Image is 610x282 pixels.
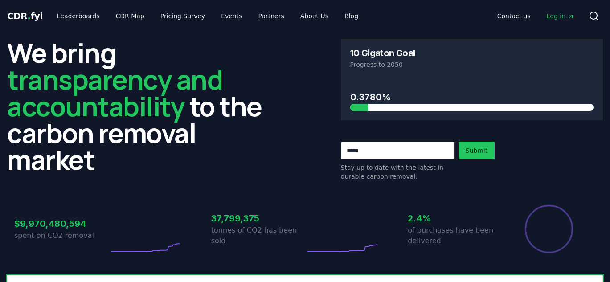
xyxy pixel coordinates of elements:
[350,90,594,104] h3: 0.3780%
[251,8,291,24] a: Partners
[211,212,305,225] h3: 37,799,375
[7,39,270,173] h2: We bring to the carbon removal market
[350,60,594,69] p: Progress to 2050
[337,8,365,24] a: Blog
[50,8,365,24] nav: Main
[350,49,415,57] h3: 10 Gigaton Goal
[7,11,43,21] span: CDR fyi
[341,163,455,181] p: Stay up to date with the latest in durable carbon removal.
[28,11,31,21] span: .
[109,8,151,24] a: CDR Map
[214,8,249,24] a: Events
[524,204,574,254] div: Percentage of sales delivered
[14,217,108,230] h3: $9,970,480,594
[547,12,574,20] span: Log in
[490,8,581,24] nav: Main
[459,142,495,159] button: Submit
[490,8,538,24] a: Contact us
[7,10,43,22] a: CDR.fyi
[50,8,107,24] a: Leaderboards
[211,225,305,246] p: tonnes of CO2 has been sold
[14,230,108,241] p: spent on CO2 removal
[7,61,222,124] span: transparency and accountability
[408,225,502,246] p: of purchases have been delivered
[408,212,502,225] h3: 2.4%
[293,8,336,24] a: About Us
[153,8,212,24] a: Pricing Survey
[540,8,581,24] a: Log in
